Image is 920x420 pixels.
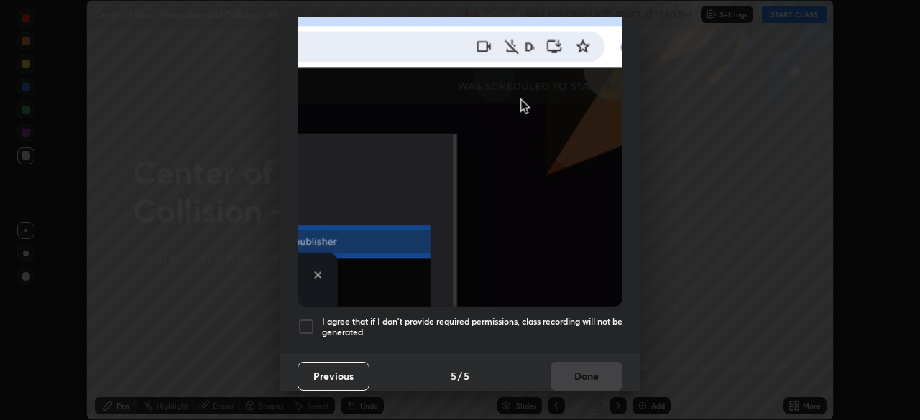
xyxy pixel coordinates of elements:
button: Previous [298,362,369,391]
h4: 5 [464,368,469,383]
h5: I agree that if I don't provide required permissions, class recording will not be generated [322,316,622,338]
h4: 5 [451,368,456,383]
h4: / [458,368,462,383]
